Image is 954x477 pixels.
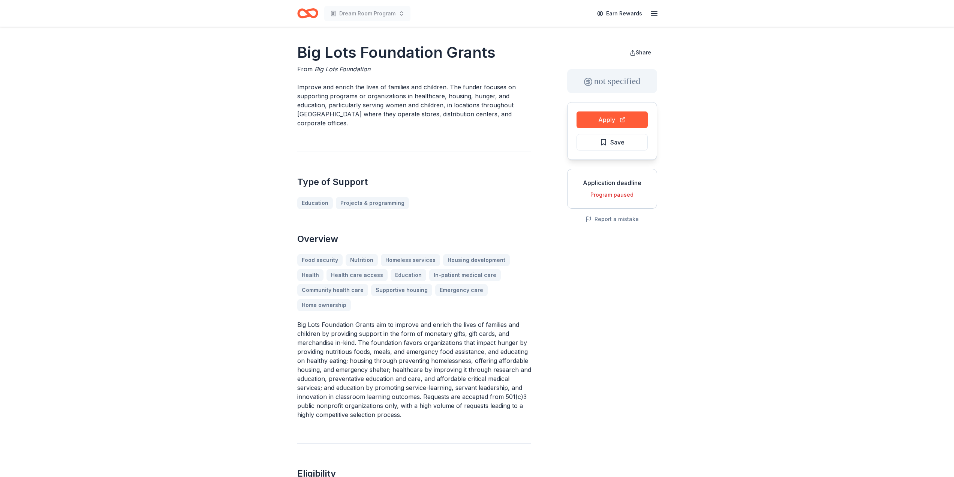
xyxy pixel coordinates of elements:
[297,5,318,22] a: Home
[297,42,531,63] h1: Big Lots Foundation Grants
[339,9,395,18] span: Dream Room Program
[586,215,639,224] button: Report a mistake
[567,69,657,93] div: not specified
[336,197,409,209] a: Projects & programming
[297,176,531,188] h2: Type of Support
[577,111,648,128] button: Apply
[297,320,531,419] p: Big Lots Foundation Grants aim to improve and enrich the lives of families and children by provid...
[636,49,651,56] span: Share
[297,83,531,128] p: Improve and enrich the lives of families and children. The funder focuses on supporting programs ...
[574,178,651,187] div: Application deadline
[297,233,531,245] h2: Overview
[297,197,333,209] a: Education
[315,65,370,73] span: Big Lots Foundation
[577,134,648,150] button: Save
[574,190,651,199] div: Program paused
[297,65,531,74] div: From
[624,45,657,60] button: Share
[593,7,647,20] a: Earn Rewards
[610,137,625,147] span: Save
[324,6,410,21] button: Dream Room Program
